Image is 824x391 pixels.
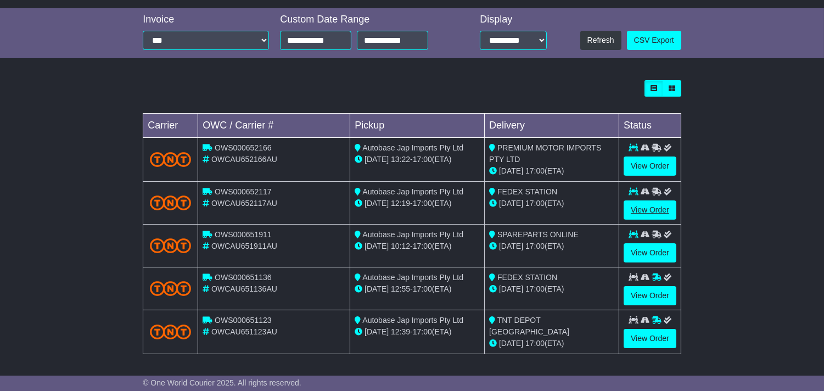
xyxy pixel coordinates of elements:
img: TNT_Domestic.png [150,325,191,339]
span: [DATE] [499,166,523,175]
span: OWS000651123 [215,316,272,325]
span: FEDEX STATION [497,273,557,282]
td: Carrier [143,114,198,138]
div: (ETA) [489,241,614,252]
img: TNT_Domestic.png [150,152,191,167]
span: 17:00 [413,242,432,250]
span: [DATE] [499,284,523,293]
span: [DATE] [365,327,389,336]
span: OWS000652166 [215,143,272,152]
span: 12:19 [391,199,410,208]
span: 10:12 [391,242,410,250]
span: OWCAU651136AU [211,284,277,293]
img: TNT_Domestic.png [150,281,191,296]
a: View Order [624,243,676,262]
span: Autobase Jap Imports Pty Ltd [362,230,463,239]
span: [DATE] [365,155,389,164]
span: 17:00 [413,327,432,336]
span: Autobase Jap Imports Pty Ltd [362,316,463,325]
div: - (ETA) [355,283,480,295]
span: 12:39 [391,327,410,336]
span: [DATE] [365,199,389,208]
span: Autobase Jap Imports Pty Ltd [362,143,463,152]
a: View Order [624,286,676,305]
span: 13:22 [391,155,410,164]
span: OWCAU651123AU [211,327,277,336]
div: - (ETA) [355,198,480,209]
a: View Order [624,200,676,220]
div: - (ETA) [355,154,480,165]
div: - (ETA) [355,326,480,338]
span: [DATE] [499,242,523,250]
span: [DATE] [365,284,389,293]
span: 17:00 [525,284,545,293]
span: 17:00 [525,199,545,208]
span: OWCAU651911AU [211,242,277,250]
div: (ETA) [489,198,614,209]
span: OWS000651136 [215,273,272,282]
td: Pickup [350,114,485,138]
img: TNT_Domestic.png [150,195,191,210]
span: 17:00 [413,199,432,208]
a: CSV Export [627,31,681,50]
span: [DATE] [499,199,523,208]
span: 17:00 [525,339,545,348]
span: 12:55 [391,284,410,293]
span: OWS000652117 [215,187,272,196]
span: TNT DEPOT [GEOGRAPHIC_DATA] [489,316,569,336]
div: (ETA) [489,165,614,177]
span: OWCAU652166AU [211,155,277,164]
span: 17:00 [413,155,432,164]
td: Delivery [485,114,619,138]
div: Display [480,14,547,26]
span: Autobase Jap Imports Pty Ltd [362,273,463,282]
span: FEDEX STATION [497,187,557,196]
td: Status [619,114,681,138]
img: TNT_Domestic.png [150,238,191,253]
span: 17:00 [525,166,545,175]
div: Invoice [143,14,269,26]
a: View Order [624,157,676,176]
span: 17:00 [413,284,432,293]
span: SPAREPARTS ONLINE [497,230,579,239]
span: PREMIUM MOTOR IMPORTS PTY LTD [489,143,601,164]
button: Refresh [580,31,621,50]
span: © One World Courier 2025. All rights reserved. [143,378,301,387]
a: View Order [624,329,676,348]
div: (ETA) [489,283,614,295]
div: (ETA) [489,338,614,349]
td: OWC / Carrier # [198,114,350,138]
span: [DATE] [365,242,389,250]
span: OWCAU652117AU [211,199,277,208]
div: - (ETA) [355,241,480,252]
span: Autobase Jap Imports Pty Ltd [362,187,463,196]
div: Custom Date Range [280,14,452,26]
span: [DATE] [499,339,523,348]
span: OWS000651911 [215,230,272,239]
span: 17:00 [525,242,545,250]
